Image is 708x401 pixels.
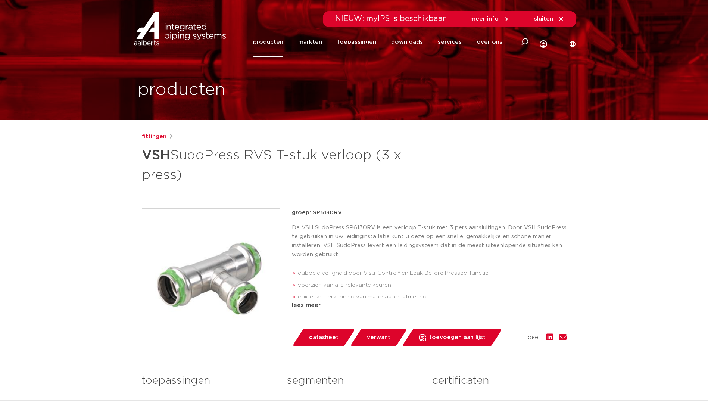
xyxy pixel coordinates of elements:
a: downloads [391,27,423,57]
div: lees meer [292,301,567,310]
span: NIEUW: myIPS is beschikbaar [335,15,446,22]
h3: toepassingen [142,373,276,388]
span: meer info [470,16,499,22]
nav: Menu [253,27,502,57]
span: toevoegen aan lijst [429,332,486,344]
h3: certificaten [432,373,566,388]
span: verwant [367,332,390,344]
a: over ons [477,27,502,57]
span: datasheet [309,332,339,344]
a: datasheet [292,329,355,346]
a: verwant [350,329,407,346]
p: groep: SP6130RV [292,208,567,217]
strong: VSH [142,149,170,162]
span: sluiten [534,16,553,22]
h1: SudoPress RVS T-stuk verloop (3 x press) [142,144,422,184]
a: producten [253,27,283,57]
li: voorzien van alle relevante keuren [298,279,567,291]
p: De VSH SudoPress SP6130RV is een verloop T-stuk met 3 pers aansluitingen. Door VSH SudoPress te g... [292,223,567,259]
img: Product Image for VSH SudoPress RVS T-stuk verloop (3 x press) [142,209,280,346]
a: markten [298,27,322,57]
h1: producten [138,78,225,102]
h3: segmenten [287,373,421,388]
a: services [438,27,462,57]
a: meer info [470,16,510,22]
a: toepassingen [337,27,376,57]
a: fittingen [142,132,166,141]
li: dubbele veiligheid door Visu-Control® en Leak Before Pressed-functie [298,267,567,279]
span: deel: [528,333,540,342]
li: duidelijke herkenning van materiaal en afmeting [298,291,567,303]
a: sluiten [534,16,564,22]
